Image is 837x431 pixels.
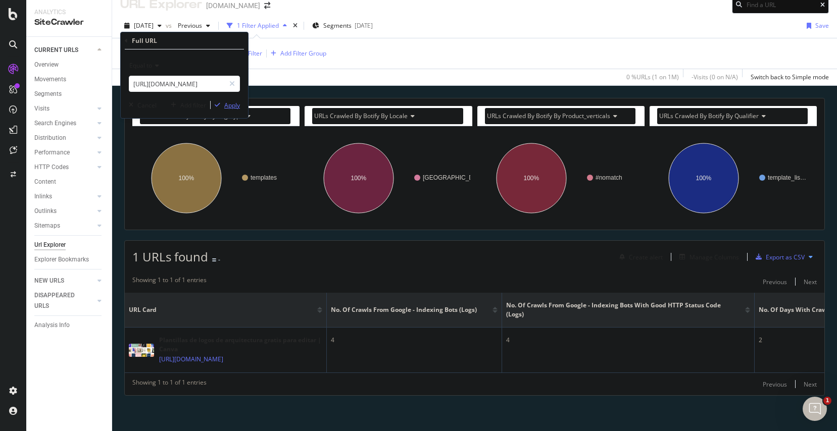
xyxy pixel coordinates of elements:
h4: URLs Crawled By Botify By qualifier [657,108,808,124]
div: SiteCrawler [34,17,104,28]
svg: A chart. [650,134,815,222]
div: Performance [34,147,70,158]
svg: A chart. [305,134,470,222]
div: Add filter [180,101,206,110]
span: vs [166,21,174,30]
div: A chart. [477,134,643,222]
h4: URLs Crawled By Botify By product_verticals [485,108,635,124]
a: Movements [34,74,105,85]
div: Plantillas de logos de arquitectura gratis para editar | Canva [159,336,322,354]
div: Add Filter [235,49,262,58]
button: Next [804,378,817,390]
div: Overview [34,60,59,70]
div: Url Explorer [34,240,66,250]
a: Explorer Bookmarks [34,254,105,265]
a: [URL][DOMAIN_NAME] [159,354,223,364]
div: Full URL [132,36,157,45]
div: Next [804,380,817,389]
div: Analytics [34,8,104,17]
a: Url Explorer [34,240,105,250]
button: Save [803,18,829,34]
a: Performance [34,147,94,158]
div: 4 [506,336,750,345]
text: [GEOGRAPHIC_DATA] [423,174,486,181]
span: Segments [323,21,352,30]
span: Equal to [129,61,152,70]
button: Switch back to Simple mode [747,69,829,85]
div: Manage Columns [690,253,739,261]
text: 100% [179,175,194,182]
div: DISAPPEARED URLS [34,290,85,311]
a: Sitemaps [34,221,94,231]
div: - Visits ( 0 on N/A ) [692,73,738,81]
svg: A chart. [132,134,298,222]
a: DISAPPEARED URLS [34,290,94,311]
button: Previous [174,18,214,34]
a: Analysis Info [34,320,105,331]
a: Content [34,177,105,187]
a: Inlinks [34,191,94,202]
div: CURRENT URLS [34,45,78,56]
div: arrow-right-arrow-left [264,2,270,9]
span: URLs Crawled By Botify By qualifier [659,112,759,120]
text: templates [251,174,277,181]
div: times [291,21,300,31]
span: 2025 Aug. 10th [134,21,154,30]
div: [DATE] [355,21,373,30]
div: - [218,255,220,264]
text: 100% [351,175,367,182]
div: Export as CSV [766,253,805,261]
span: No. of Crawls from Google - Indexing Bots (Logs) [331,305,477,314]
button: [DATE] [120,18,166,34]
div: Showing 1 to 1 of 1 entries [132,378,207,390]
span: URLs Crawled By Botify By pagetype [142,112,243,120]
div: Save [815,21,829,30]
div: Cancel [137,101,157,110]
a: Search Engines [34,118,94,129]
div: Movements [34,74,66,85]
div: Sitemaps [34,221,60,231]
button: Create alert [615,249,663,265]
button: Apply [211,100,240,110]
span: Previous [174,21,202,30]
button: Export as CSV [752,249,805,265]
text: #nomatch [596,174,622,181]
button: Segments[DATE] [308,18,377,34]
div: Explorer Bookmarks [34,254,89,265]
div: Visits [34,103,50,114]
div: Inlinks [34,191,52,202]
div: Previous [763,380,787,389]
button: Cancel [125,100,157,110]
div: Apply [224,101,240,110]
span: 1 [823,397,831,405]
div: Switch back to Simple mode [751,73,829,81]
div: 1 Filter Applied [237,21,279,30]
div: NEW URLS [34,276,64,286]
button: Manage Columns [675,251,739,263]
a: NEW URLS [34,276,94,286]
div: Segments [34,89,62,99]
div: Add Filter Group [280,49,326,58]
span: 1 URLs found [132,248,208,265]
text: 100% [523,175,539,182]
a: Segments [34,89,105,99]
button: Next [804,276,817,288]
img: main image [129,344,154,357]
div: Create alert [629,253,663,261]
iframe: Intercom live chat [803,397,827,421]
a: Overview [34,60,105,70]
div: Content [34,177,56,187]
h4: URLs Crawled By Botify By locale [312,108,463,124]
div: Search Engines [34,118,76,129]
span: URLs Crawled By Botify By locale [314,112,408,120]
div: 0 % URLs ( 1 on 1M ) [626,73,679,81]
span: No. of Crawls from Google - Indexing Bots With Good HTTP Status Code (Logs) [506,301,730,319]
div: Analysis Info [34,320,70,331]
span: URLs Crawled By Botify By product_verticals [487,112,610,120]
button: 1 Filter Applied [223,18,291,34]
a: Visits [34,103,94,114]
text: 100% [696,175,711,182]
